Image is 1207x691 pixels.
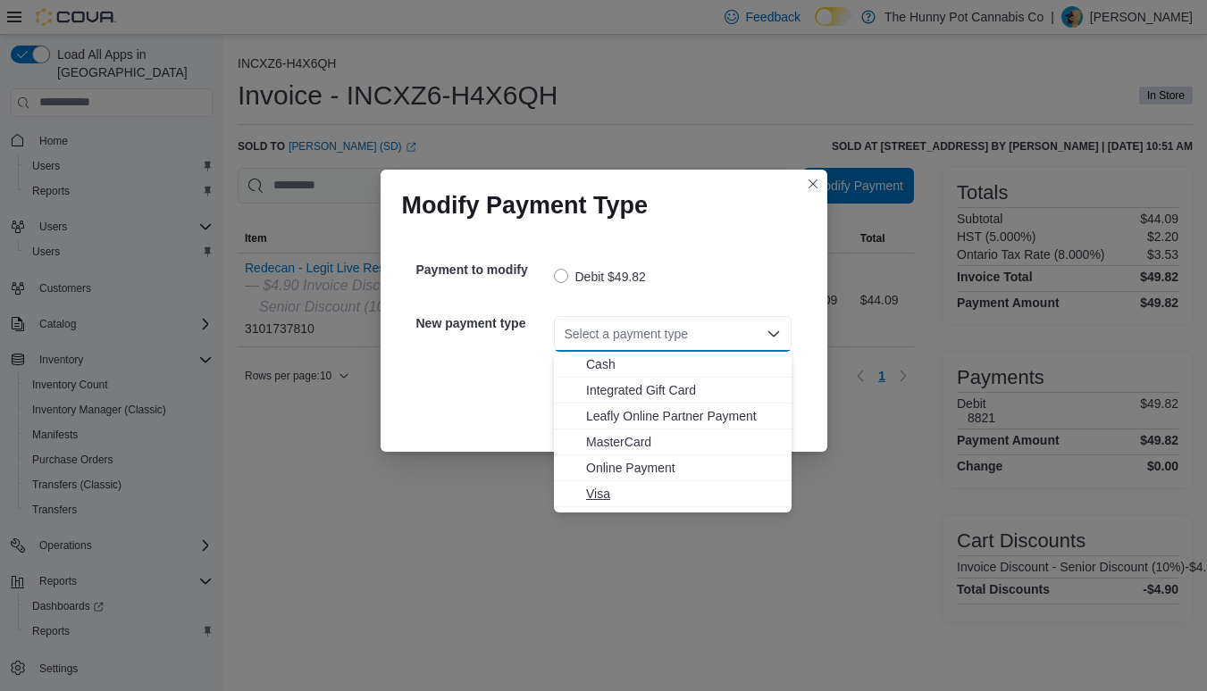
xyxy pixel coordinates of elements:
input: Accessible screen reader label [565,323,566,345]
h5: Payment to modify [416,252,550,287]
h1: Modify Payment Type [402,191,649,220]
button: Close list of options [767,327,781,341]
h5: New payment type [416,305,550,341]
button: Leafly Online Partner Payment [554,404,792,429]
button: Online Payment [554,455,792,481]
span: Online Payment [586,459,781,477]
span: Cash [586,355,781,373]
button: Cash [554,352,792,378]
span: Visa [586,485,781,503]
span: Integrated Gift Card [586,381,781,399]
label: Debit $49.82 [554,266,646,287]
button: Integrated Gift Card [554,378,792,404]
span: Leafly Online Partner Payment [586,407,781,425]
div: Choose from the following options [554,352,792,507]
span: MasterCard [586,433,781,451]
button: MasterCard [554,429,792,455]
button: Closes this modal window [802,173,824,195]
button: Visa [554,481,792,507]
